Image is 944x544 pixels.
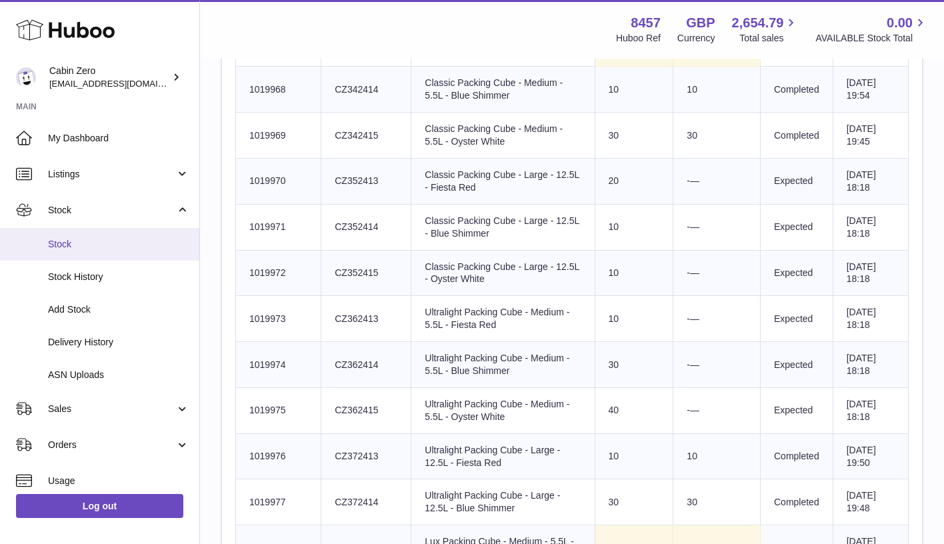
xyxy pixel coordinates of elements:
td: Classic Packing Cube - Large - 12.5L - Fiesta Red [411,158,595,204]
div: Cabin Zero [49,65,169,90]
td: 1019972 [236,250,321,296]
td: 1019968 [236,67,321,113]
span: Total sales [739,32,799,45]
span: Add Stock [48,303,189,316]
span: AVAILABLE Stock Total [815,32,928,45]
td: Expected [760,158,833,204]
td: CZ372414 [321,479,411,525]
td: 1019974 [236,342,321,388]
td: Completed [760,433,833,479]
span: Stock History [48,271,189,283]
td: CZ362415 [321,387,411,433]
td: Completed [760,479,833,525]
td: Classic Packing Cube - Large - 12.5L - Blue Shimmer [411,204,595,250]
div: Huboo Ref [616,32,661,45]
strong: 8457 [631,14,661,32]
span: Delivery History [48,336,189,349]
td: CZ362414 [321,342,411,388]
td: -— [673,158,761,204]
td: 1019975 [236,387,321,433]
td: 10 [673,67,761,113]
td: -— [673,204,761,250]
td: 20 [595,158,673,204]
td: 1019973 [236,296,321,342]
td: [DATE] 18:18 [833,158,908,204]
td: 1019976 [236,433,321,479]
span: Usage [48,475,189,487]
td: 10 [595,250,673,296]
td: 1019977 [236,479,321,525]
td: 10 [595,296,673,342]
td: [DATE] 18:18 [833,204,908,250]
td: [DATE] 18:18 [833,387,908,433]
td: Classic Packing Cube - Medium - 5.5L - Blue Shimmer [411,67,595,113]
td: Expected [760,342,833,388]
td: Completed [760,67,833,113]
span: ASN Uploads [48,369,189,381]
td: Completed [760,113,833,159]
td: 30 [673,479,761,525]
td: 30 [595,113,673,159]
span: 2,654.79 [732,14,784,32]
a: 2,654.79 Total sales [732,14,799,45]
td: CZ342414 [321,67,411,113]
td: [DATE] 19:45 [833,113,908,159]
span: 0.00 [887,14,913,32]
span: Stock [48,204,175,217]
td: Ultralight Packing Cube - Large - 12.5L - Blue Shimmer [411,479,595,525]
span: Sales [48,403,175,415]
td: [DATE] 18:18 [833,296,908,342]
span: My Dashboard [48,132,189,145]
td: 10 [595,67,673,113]
td: Expected [760,250,833,296]
td: 1019969 [236,113,321,159]
td: [DATE] 18:18 [833,250,908,296]
td: Expected [760,296,833,342]
td: 1019970 [236,158,321,204]
td: CZ352414 [321,204,411,250]
td: 30 [595,342,673,388]
img: debbychu@cabinzero.com [16,67,36,87]
td: Ultralight Packing Cube - Medium - 5.5L - Fiesta Red [411,296,595,342]
span: [EMAIL_ADDRESS][DOMAIN_NAME] [49,78,196,89]
a: 0.00 AVAILABLE Stock Total [815,14,928,45]
div: Currency [677,32,715,45]
span: Stock [48,238,189,251]
td: Expected [760,387,833,433]
td: CZ362413 [321,296,411,342]
td: [DATE] 19:48 [833,479,908,525]
td: -— [673,250,761,296]
td: 10 [673,433,761,479]
td: [DATE] 19:54 [833,67,908,113]
td: -— [673,387,761,433]
td: 30 [595,479,673,525]
td: CZ372413 [321,433,411,479]
td: Ultralight Packing Cube - Medium - 5.5L - Oyster White [411,387,595,433]
td: Classic Packing Cube - Large - 12.5L - Oyster White [411,250,595,296]
td: Ultralight Packing Cube - Medium - 5.5L - Blue Shimmer [411,342,595,388]
td: Classic Packing Cube - Medium - 5.5L - Oyster White [411,113,595,159]
td: Ultralight Packing Cube - Large - 12.5L - Fiesta Red [411,433,595,479]
span: Orders [48,439,175,451]
td: CZ342415 [321,113,411,159]
td: 1019971 [236,204,321,250]
td: -— [673,296,761,342]
td: 10 [595,204,673,250]
td: CZ352415 [321,250,411,296]
td: 30 [673,113,761,159]
td: 40 [595,387,673,433]
td: 10 [595,433,673,479]
td: Expected [760,204,833,250]
a: Log out [16,494,183,518]
td: [DATE] 19:50 [833,433,908,479]
td: CZ352413 [321,158,411,204]
span: Listings [48,168,175,181]
td: [DATE] 18:18 [833,342,908,388]
strong: GBP [686,14,715,32]
td: -— [673,342,761,388]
